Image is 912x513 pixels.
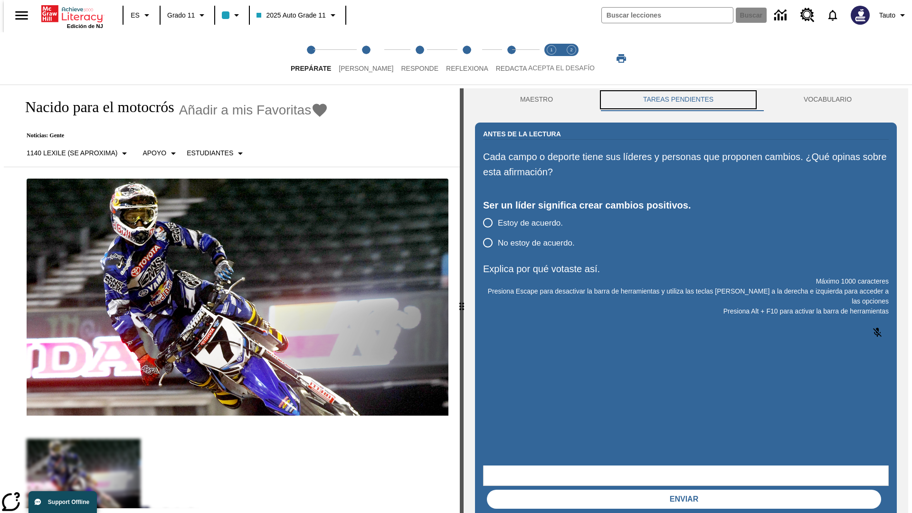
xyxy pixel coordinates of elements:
[179,102,329,118] button: Añadir a mis Favoritas - Nacido para el motocrós
[167,10,195,20] span: Grado 11
[41,3,103,29] div: Portada
[570,47,572,52] text: 2
[187,148,233,158] p: Estudiantes
[475,88,897,111] div: Instructional Panel Tabs
[483,276,889,286] p: Máximo 1000 caracteres
[496,65,527,72] span: Redacta
[15,132,328,139] p: Noticias: Gente
[4,8,139,16] body: Explica por qué votaste así. Máximo 1000 caracteres Presiona Alt + F10 para activar la barra de h...
[126,7,157,24] button: Lenguaje: ES, Selecciona un idioma
[851,6,870,25] img: Avatar
[550,47,552,52] text: 1
[27,148,117,158] p: 1140 Lexile (Se aproxima)
[483,261,889,276] p: Explica por qué votaste así.
[131,10,140,20] span: ES
[283,32,339,85] button: Prepárate step 1 of 5
[401,65,438,72] span: Responde
[483,129,561,139] h2: Antes de la lectura
[795,2,820,28] a: Centro de recursos, Se abrirá en una pestaña nueva.
[528,64,595,72] span: ACEPTA EL DESAFÍO
[483,149,889,180] p: Cada campo o deporte tiene sus líderes y personas que proponen cambios. ¿Qué opinas sobre esta af...
[483,286,889,306] p: Presiona Escape para desactivar la barra de herramientas y utiliza las teclas [PERSON_NAME] a la ...
[558,32,585,85] button: Acepta el desafío contesta step 2 of 2
[8,1,36,29] button: Abrir el menú lateral
[487,490,881,509] button: Enviar
[606,50,636,67] button: Imprimir
[291,65,331,72] span: Prepárate
[875,7,912,24] button: Perfil/Configuración
[339,65,393,72] span: [PERSON_NAME]
[483,306,889,316] p: Presiona Alt + F10 para activar la barra de herramientas
[23,145,134,162] button: Seleccione Lexile, 1140 Lexile (Se aproxima)
[163,7,211,24] button: Grado: Grado 11, Elige un grado
[67,23,103,29] span: Edición de NJ
[769,2,795,28] a: Centro de información
[446,65,488,72] span: Reflexiona
[498,237,575,249] span: No estoy de acuerdo.
[845,3,875,28] button: Escoja un nuevo avatar
[256,10,325,20] span: 2025 Auto Grade 11
[179,103,312,118] span: Añadir a mis Favoritas
[183,145,250,162] button: Seleccionar estudiante
[498,217,563,229] span: Estoy de acuerdo.
[759,88,897,111] button: VOCABULARIO
[28,491,97,513] button: Support Offline
[4,88,460,508] div: reading
[464,88,908,513] div: activity
[488,32,535,85] button: Redacta step 5 of 5
[331,32,401,85] button: Lee step 2 of 5
[598,88,759,111] button: TAREAS PENDIENTES
[460,88,464,513] div: Pulsa la tecla de intro o la barra espaciadora y luego presiona las flechas de derecha e izquierd...
[142,148,166,158] p: Apoyo
[538,32,565,85] button: Acepta el desafío lee step 1 of 2
[48,499,89,505] span: Support Offline
[483,213,582,253] div: poll
[15,98,174,116] h1: Nacido para el motocrós
[602,8,733,23] input: Buscar campo
[879,10,895,20] span: Tauto
[483,198,889,213] div: Ser un líder significa crear cambios positivos.
[139,145,183,162] button: Tipo de apoyo, Apoyo
[253,7,342,24] button: Clase: 2025 Auto Grade 11, Selecciona una clase
[475,88,598,111] button: Maestro
[393,32,446,85] button: Responde step 3 of 5
[218,7,246,24] button: El color de la clase es azul claro. Cambiar el color de la clase.
[27,179,448,416] img: El corredor de motocrós James Stewart vuela por los aires en su motocicleta de montaña
[820,3,845,28] a: Notificaciones
[866,321,889,344] button: Haga clic para activar la función de reconocimiento de voz
[438,32,496,85] button: Reflexiona step 4 of 5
